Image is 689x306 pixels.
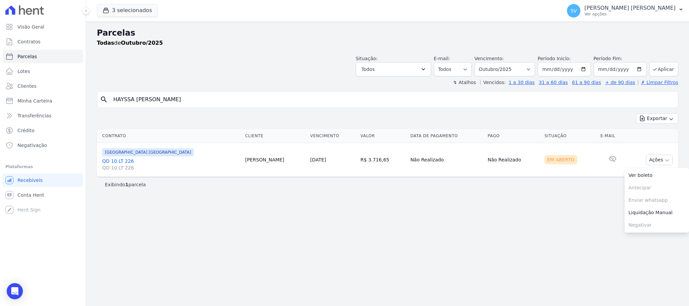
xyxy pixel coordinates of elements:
span: Conta Hent [17,192,44,198]
b: 1 [125,182,128,187]
span: Transferências [17,112,51,119]
label: Vencimento: [474,56,504,61]
button: 3 selecionados [97,4,158,17]
th: Data de Pagamento [408,129,485,143]
th: Situação [542,129,598,143]
span: [GEOGRAPHIC_DATA] [GEOGRAPHIC_DATA] [102,148,194,156]
a: Lotes [3,65,83,78]
p: Exibindo parcela [105,181,146,188]
th: Contrato [97,129,242,143]
span: Lotes [17,68,30,75]
a: Clientes [3,79,83,93]
span: Crédito [17,127,35,134]
th: Vencimento [307,129,358,143]
a: Ver boleto [624,169,689,182]
td: [PERSON_NAME] [242,143,307,177]
div: Open Intercom Messenger [7,283,23,299]
p: [PERSON_NAME] [PERSON_NAME] [584,5,676,11]
span: Clientes [17,83,36,89]
strong: Todas [97,40,114,46]
button: Todos [356,62,431,76]
th: Cliente [242,129,307,143]
div: Em Aberto [544,155,577,164]
a: 1 a 30 dias [509,80,535,85]
a: Conta Hent [3,188,83,202]
a: + de 90 dias [605,80,635,85]
a: Minha Carteira [3,94,83,108]
span: Recebíveis [17,177,43,184]
div: Plataformas [5,163,80,171]
span: Parcelas [17,53,37,60]
a: ✗ Limpar Filtros [638,80,678,85]
td: Não Realizado [408,143,485,177]
a: 61 a 90 dias [572,80,601,85]
td: R$ 3.716,65 [358,143,408,177]
a: Visão Geral [3,20,83,34]
button: Ações [646,155,673,165]
label: Situação: [356,56,378,61]
label: ↯ Atalhos [453,80,476,85]
span: Minha Carteira [17,98,52,104]
span: QD 10 LT 226 [102,164,240,171]
a: 31 a 60 dias [539,80,568,85]
span: SV [571,8,577,13]
p: Ver opções [584,11,676,17]
span: Visão Geral [17,24,44,30]
th: Valor [358,129,408,143]
a: Recebíveis [3,174,83,187]
th: Pago [485,129,542,143]
label: Vencidos: [480,80,506,85]
button: SV [PERSON_NAME] [PERSON_NAME] Ver opções [562,1,689,20]
span: Negativação [17,142,47,149]
span: Contratos [17,38,40,45]
th: E-mail [598,129,627,143]
i: search [100,95,108,104]
strong: Outubro/2025 [121,40,163,46]
a: Parcelas [3,50,83,63]
label: E-mail: [434,56,450,61]
p: de [97,39,163,47]
a: Crédito [3,124,83,137]
td: Não Realizado [485,143,542,177]
a: [DATE] [310,157,326,162]
h2: Parcelas [97,27,678,39]
button: Exportar [636,113,678,124]
label: Período Inicío: [538,56,571,61]
label: Período Fim: [594,55,647,62]
a: Transferências [3,109,83,122]
button: Aplicar [649,62,678,76]
a: Negativação [3,139,83,152]
a: Contratos [3,35,83,48]
input: Buscar por nome do lote ou do cliente [109,93,675,106]
a: QD 10 LT 226QD 10 LT 226 [102,158,240,171]
span: Todos [361,65,375,73]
